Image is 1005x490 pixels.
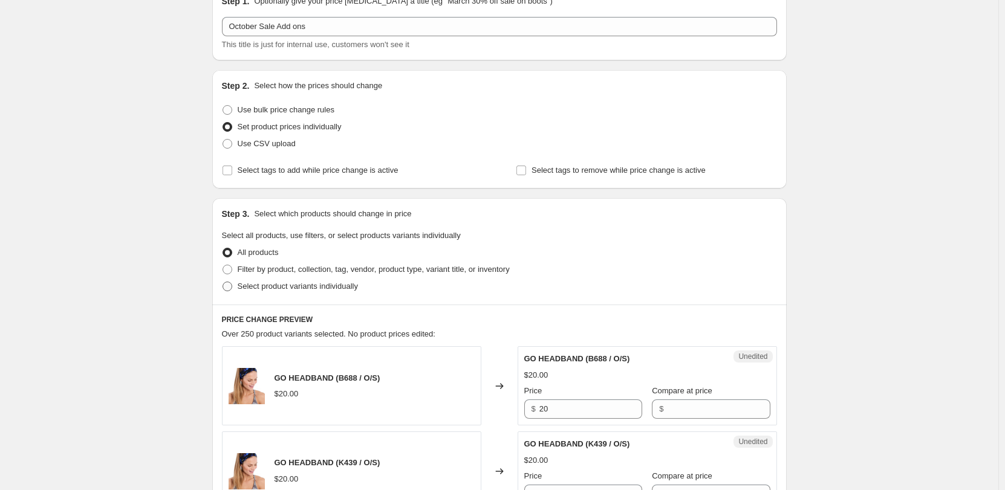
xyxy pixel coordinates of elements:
span: This title is just for internal use, customers won't see it [222,40,409,49]
span: Use CSV upload [238,139,296,148]
span: Over 250 product variants selected. No product prices edited: [222,329,435,338]
span: Set product prices individually [238,122,342,131]
p: Select how the prices should change [254,80,382,92]
span: Price [524,386,542,395]
h6: PRICE CHANGE PREVIEW [222,315,777,324]
span: GO HEADBAND (B688 / O/S) [275,373,380,382]
span: Unedited [738,352,767,361]
span: Select product variants individually [238,282,358,291]
span: Unedited [738,437,767,446]
img: LAW0499_B688_1_80x.jpg [229,368,265,404]
img: LAW0499_B688_1_80x.jpg [229,453,265,489]
span: GO HEADBAND (K439 / O/S) [275,458,380,467]
span: $ [659,404,663,413]
span: GO HEADBAND (B688 / O/S) [524,354,630,363]
div: $20.00 [275,388,299,400]
span: All products [238,248,279,257]
input: 30% off holiday sale [222,17,777,36]
span: Filter by product, collection, tag, vendor, product type, variant title, or inventory [238,265,510,274]
span: Compare at price [652,386,712,395]
div: $20.00 [275,473,299,485]
span: Use bulk price change rules [238,105,334,114]
span: Price [524,471,542,480]
span: $ [532,404,536,413]
h2: Step 2. [222,80,250,92]
span: Select all products, use filters, or select products variants individually [222,231,461,240]
span: Compare at price [652,471,712,480]
span: Select tags to add while price change is active [238,166,398,175]
h2: Step 3. [222,208,250,220]
span: GO HEADBAND (K439 / O/S) [524,439,630,448]
p: Select which products should change in price [254,208,411,220]
div: $20.00 [524,454,548,466]
span: Select tags to remove while price change is active [532,166,706,175]
div: $20.00 [524,369,548,381]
